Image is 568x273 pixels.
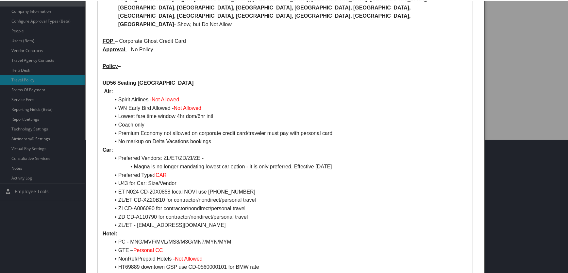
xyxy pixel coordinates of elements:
[110,220,468,229] li: ZL/ET - [EMAIL_ADDRESS][DOMAIN_NAME]
[110,187,468,196] li: ET N024 CD-20X0858 local NOVI use [PHONE_NUMBER]
[103,46,125,52] u: Approval
[110,162,468,170] li: Magna is no longer mandating lowest car option - it is only preferred. Effective [DATE]
[103,45,468,53] p: – No Policy
[110,237,468,246] li: PC - MNG/MVF/MVL/MS8/M3G/MN7/MYN/MYM
[103,38,113,43] u: FOP
[174,105,202,110] span: Not Allowed
[110,170,468,179] li: Preferred Type:
[110,120,468,128] li: Coach only
[152,96,179,102] span: Not Allowed
[110,254,468,263] li: NonRef/Prepaid Hotels -
[110,195,468,204] li: ZL/ET CD-XZ20B10 for contractor/nondirect/personal travel
[110,204,468,212] li: ZI CD-A006090 for contractor/nondirect/personal travel
[104,88,113,94] strong: Air:
[103,63,121,68] strong: –
[103,146,113,152] strong: Car:
[103,63,118,68] u: Policy
[110,128,468,137] li: Premium Economy not allowed on corporate credit card/traveler must pay with personal card
[110,179,468,187] li: U43 for Car: Size/Vendor
[110,246,468,254] li: GTE –
[110,153,468,162] li: Preferred Vendors: ZL/ET/ZD/ZI/ZE -
[103,36,468,45] p: – Corporate Ghost Credit Card
[110,111,468,120] li: Lowest fare time window 4hr dom/6hr intl
[154,172,167,177] span: ICAR
[110,95,468,103] li: Spirit Airlines -
[110,212,468,221] li: ZD CD-A110790 for contractor/nondirect/personal travel
[110,137,468,145] li: No markup on Delta Vacations bookings
[110,103,468,112] li: WN Early Bird Allowed -
[103,79,194,85] u: UD56 Seating [GEOGRAPHIC_DATA]
[103,230,117,236] strong: Hotel:
[110,262,468,271] li: HT69889 downtown GSP use CD-0560000101 for BMW rate
[175,255,203,261] span: Not Allowed
[133,247,163,252] span: Personal CC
